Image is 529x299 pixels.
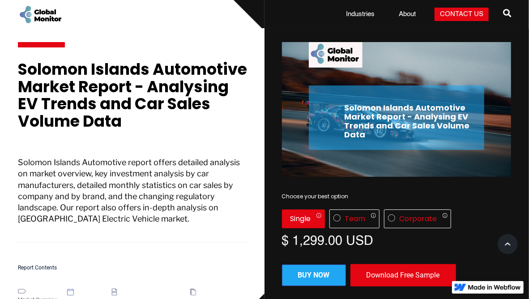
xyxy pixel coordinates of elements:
div: $ 1,299.00 USD [282,233,511,246]
h2: Solomon Islands Automotive Market Report - Analysing EV Trends and Car Sales Volume Data [345,103,475,139]
h5: Report Contents [18,265,247,271]
a: About [393,10,421,19]
p: Solomon Islands Automotive report offers detailed analysis on market overview, key investment ana... [18,157,247,243]
a: Buy now [282,265,346,286]
a: home [18,4,63,25]
div: Team [352,214,373,223]
a: Industries [341,10,380,19]
div: License [282,209,511,228]
a: Contact Us [435,8,489,21]
div: Choose your best option [282,192,511,201]
span:  [503,7,511,19]
img: Made in Webflow [468,285,521,290]
h1: Solomon Islands Automotive Market Report - Analysing EV Trends and Car Sales Volume Data [18,61,247,139]
div: Single [298,214,318,223]
div: Corporate [407,214,444,223]
div: Download Free Sample [350,264,456,286]
a:  [503,5,511,23]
